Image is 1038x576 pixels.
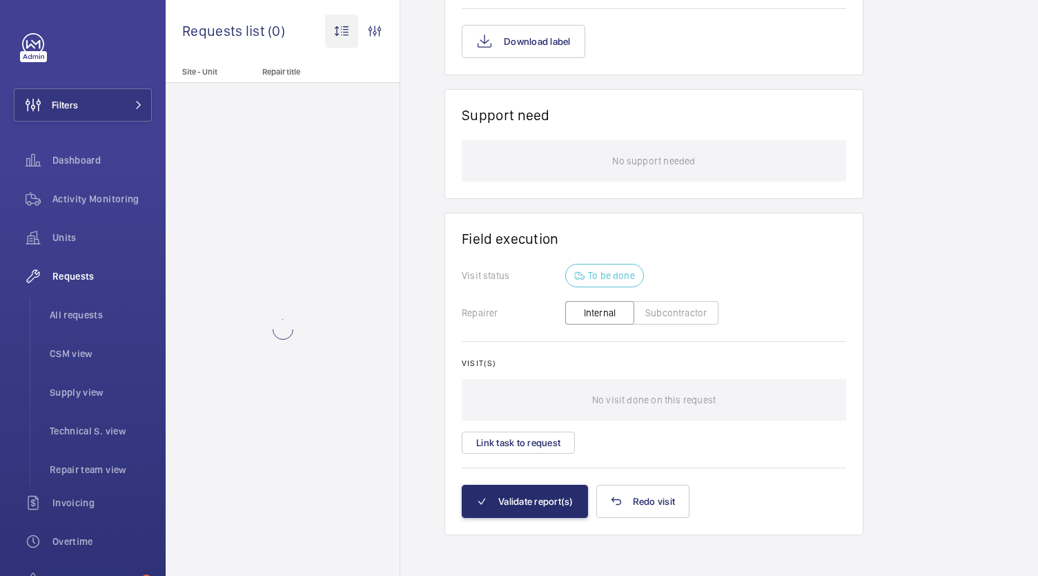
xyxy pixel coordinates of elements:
h2: Visit(s) [462,358,846,368]
p: Site - Unit [166,67,257,77]
p: No visit done on this request [592,379,716,421]
span: Supply view [50,385,152,399]
h1: Field execution [462,230,846,247]
button: Filters [14,88,152,122]
button: Link task to request [462,432,575,454]
span: CSM view [50,347,152,361]
button: Subcontractor [634,301,718,325]
button: Redo visit [596,485,690,518]
span: Repair team view [50,463,152,477]
button: Internal [565,301,634,325]
p: No support needed [612,140,695,182]
span: Filters [52,98,78,112]
span: Overtime [52,535,152,548]
span: Requests [52,269,152,283]
p: Repair title [262,67,353,77]
span: Requests list [182,22,268,39]
span: Technical S. view [50,424,152,438]
span: All requests [50,308,152,322]
span: Invoicing [52,496,152,510]
span: Units [52,231,152,244]
span: Activity Monitoring [52,192,152,206]
span: Dashboard [52,153,152,167]
h1: Support need [462,106,550,124]
p: To be done [588,269,635,282]
button: Download label [462,25,585,58]
button: Validate report(s) [462,485,588,518]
